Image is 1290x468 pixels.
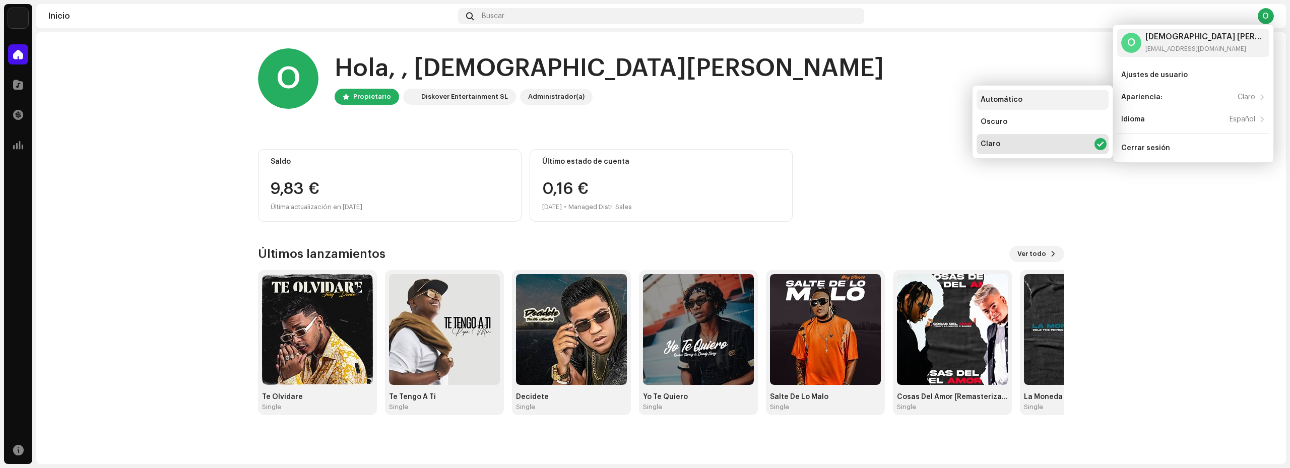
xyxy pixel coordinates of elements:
div: Último estado de cuenta [542,158,781,166]
div: Te Tengo A Ti [389,393,500,401]
div: O [1121,33,1141,53]
re-m-nav-item: Apariencia: [1117,87,1269,107]
img: 321e9db8-631a-46c0-8586-7f612b99cdb6 [389,274,500,385]
re-m-nav-item: Ajustes de usuario [1117,65,1269,85]
div: Single [262,403,281,411]
div: Cerrar sesión [1121,144,1170,152]
div: Apariencia: [1121,93,1163,101]
div: Managed Distr. Sales [568,201,632,213]
div: Single [1024,403,1043,411]
div: Yo Te Quiero [643,393,754,401]
re-m-nav-item: Cerrar sesión [1117,138,1269,158]
div: [DATE] [542,201,562,213]
img: 297a105e-aa6c-4183-9ff4-27133c00f2e2 [405,91,417,103]
div: Última actualización en [DATE] [271,201,509,213]
img: f1aaa5d0-bcec-4946-8e1a-c64377a1f397 [516,274,627,385]
img: 82228ba8-abe3-4149-bd64-1a48575a6e3c [897,274,1008,385]
div: La Moneda [1024,393,1135,401]
div: Administrador(a) [528,91,585,103]
re-o-card-value: Saldo [258,149,522,222]
img: 297a105e-aa6c-4183-9ff4-27133c00f2e2 [8,8,28,28]
div: Cosas Del Amor [Remasterizado] [897,393,1008,401]
div: Diskover Entertainment SL [421,91,508,103]
span: Ver todo [1017,244,1046,264]
div: Salte De Lo Malo [770,393,881,401]
div: [DEMOGRAPHIC_DATA] [PERSON_NAME] [PERSON_NAME] [1145,33,1265,41]
div: Idioma [1121,115,1145,123]
div: Español [1230,115,1255,123]
div: Single [770,403,789,411]
span: Buscar [482,12,504,20]
div: Hola, , [DEMOGRAPHIC_DATA][PERSON_NAME] [335,52,884,85]
img: affb23d1-4a7e-4c6d-8b65-03bce7f3cafb [262,274,373,385]
div: Claro [1238,93,1255,101]
div: Ajustes de usuario [1121,71,1188,79]
div: • [564,201,566,213]
div: Propietario [353,91,391,103]
div: Single [389,403,408,411]
div: O [258,48,318,109]
button: Ver todo [1009,246,1064,262]
img: 726d21df-9439-4790-ae0d-0d0d50179797 [643,274,754,385]
img: 1f61fb20-97b3-4480-88c1-f433a5ef2921 [770,274,881,385]
re-m-nav-item: Idioma [1117,109,1269,129]
div: Inicio [48,12,454,20]
div: Oscuro [981,118,1007,126]
h3: Últimos lanzamientos [258,246,385,262]
div: Saldo [271,158,509,166]
div: Claro [981,140,1000,148]
div: Single [643,403,662,411]
div: Single [516,403,535,411]
re-o-card-value: Último estado de cuenta [530,149,793,222]
div: Decidete [516,393,627,401]
div: [EMAIL_ADDRESS][DOMAIN_NAME] [1145,45,1265,53]
div: Single [897,403,916,411]
div: O [1258,8,1274,24]
img: 76f0a04d-9cc6-4ac8-8a31-b62602a592f2 [1024,274,1135,385]
div: Automático [981,96,1022,104]
div: Te Olvidare [262,393,373,401]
